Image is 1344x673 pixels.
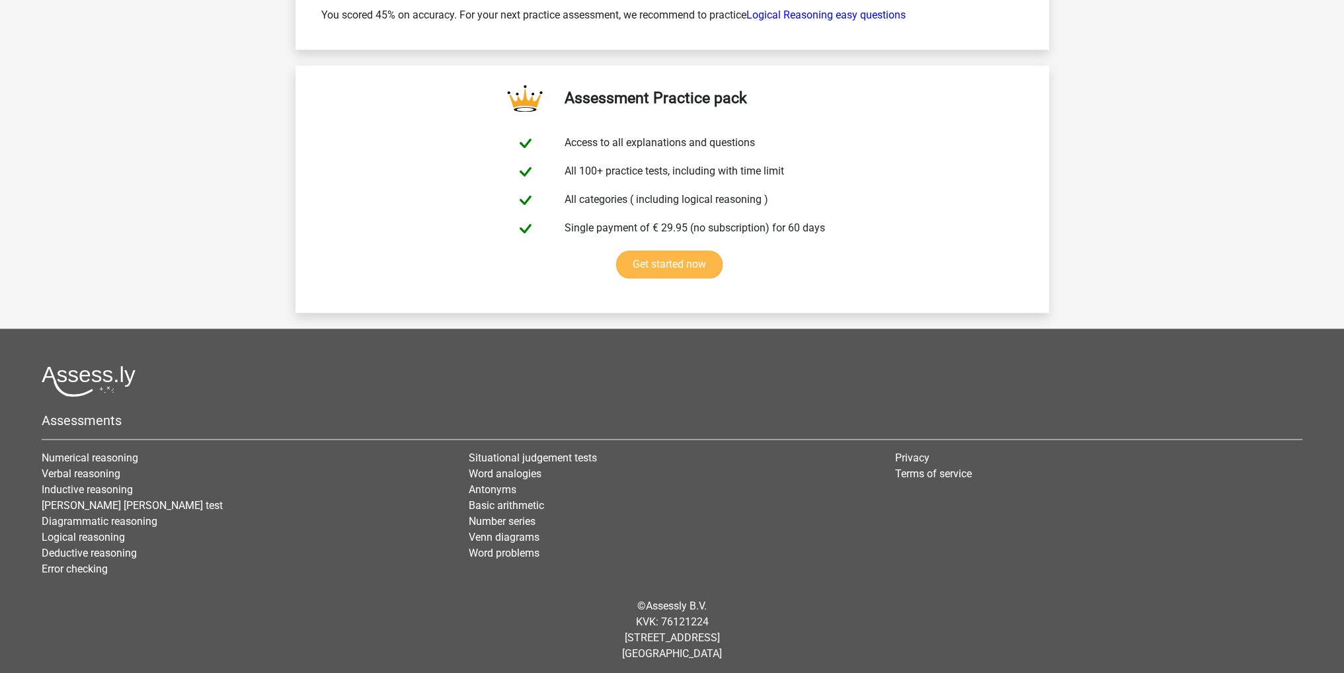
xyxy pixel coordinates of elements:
a: Venn diagrams [469,531,539,543]
a: Get started now [616,251,723,278]
a: Situational judgement tests [469,452,597,464]
img: Assessly logo [42,366,136,397]
div: © KVK: 76121224 [STREET_ADDRESS] [GEOGRAPHIC_DATA] [32,588,1312,672]
a: Word analogies [469,467,541,480]
a: Logical reasoning [42,531,125,543]
a: Logical Reasoning easy questions [746,9,906,21]
a: Privacy [895,452,929,464]
a: Inductive reasoning [42,483,133,496]
a: Deductive reasoning [42,547,137,559]
a: Verbal reasoning [42,467,120,480]
a: Assessly B.V. [646,600,707,612]
a: Word problems [469,547,539,559]
a: Terms of service [895,467,972,480]
a: Diagrammatic reasoning [42,515,157,528]
a: Basic arithmetic [469,499,544,512]
a: Error checking [42,563,108,575]
a: [PERSON_NAME] [PERSON_NAME] test [42,499,223,512]
a: Antonyms [469,483,516,496]
a: Number series [469,515,535,528]
h5: Assessments [42,413,1302,428]
p: You scored 45% on accuracy. For your next practice assessment, we recommend to practice [321,7,1023,23]
a: Numerical reasoning [42,452,138,464]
